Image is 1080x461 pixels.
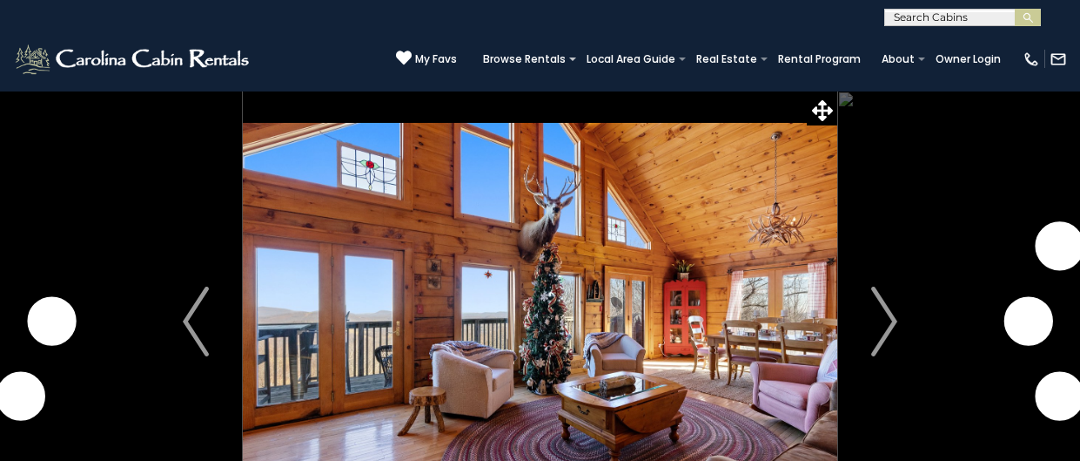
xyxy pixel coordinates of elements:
[183,287,209,356] img: arrow
[871,287,897,356] img: arrow
[396,50,457,68] a: My Favs
[769,47,869,71] a: Rental Program
[1023,51,1040,68] img: phone-regular-white.png
[474,47,574,71] a: Browse Rentals
[578,47,684,71] a: Local Area Guide
[415,51,457,67] span: My Favs
[13,42,254,77] img: White-1-2.png
[873,47,923,71] a: About
[1050,51,1067,68] img: mail-regular-white.png
[688,47,766,71] a: Real Estate
[927,47,1010,71] a: Owner Login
